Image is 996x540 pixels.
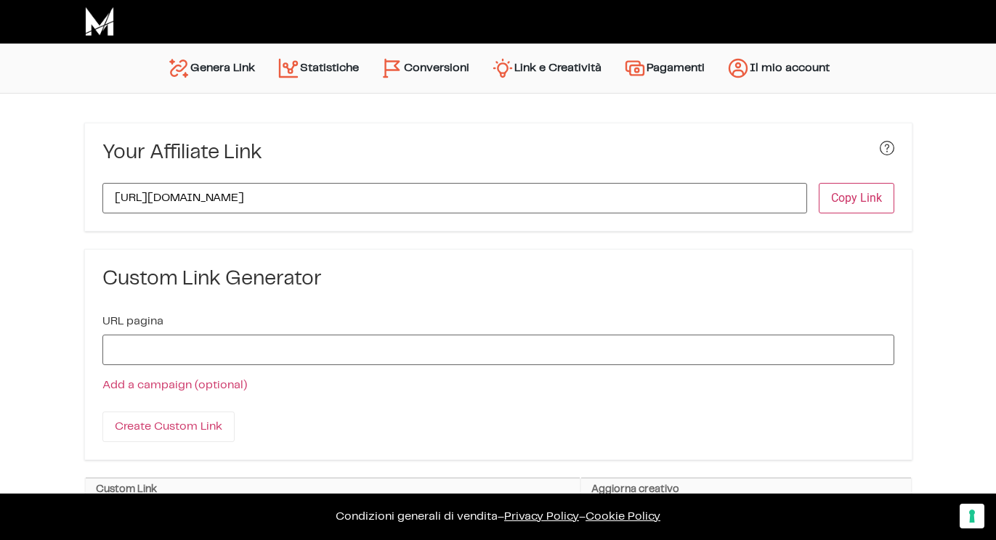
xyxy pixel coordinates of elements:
[102,412,235,442] input: Create Custom Link
[370,51,480,86] a: Conversioni
[102,316,163,327] label: URL pagina
[102,267,894,292] h3: Custom Link Generator
[277,57,300,80] img: stats.svg
[156,51,266,86] a: Genera Link
[85,478,580,502] th: Custom Link
[586,511,660,522] span: Cookie Policy
[156,44,841,93] nav: Menu principale
[819,183,894,213] button: Copy Link
[15,508,981,525] p: – –
[612,51,716,86] a: Pagamenti
[102,141,262,165] h3: Your Affiliate Link
[381,57,404,80] img: conversion-2.svg
[504,511,579,522] a: Privacy Policy
[102,380,247,390] a: Add a campaign (optional)
[167,57,190,80] img: generate-link.svg
[716,51,841,86] a: Il mio account
[580,478,912,502] th: Aggiorna creativo
[336,511,498,522] a: Condizioni generali di vendita
[491,57,514,80] img: creativity.svg
[960,504,984,528] button: Le tue preferenze relative al consenso per le tecnologie di tracciamento
[480,51,612,86] a: Link e Creatività
[623,57,647,80] img: payments.svg
[266,51,370,86] a: Statistiche
[12,483,55,527] iframe: Customerly Messenger Launcher
[726,57,750,80] img: account.svg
